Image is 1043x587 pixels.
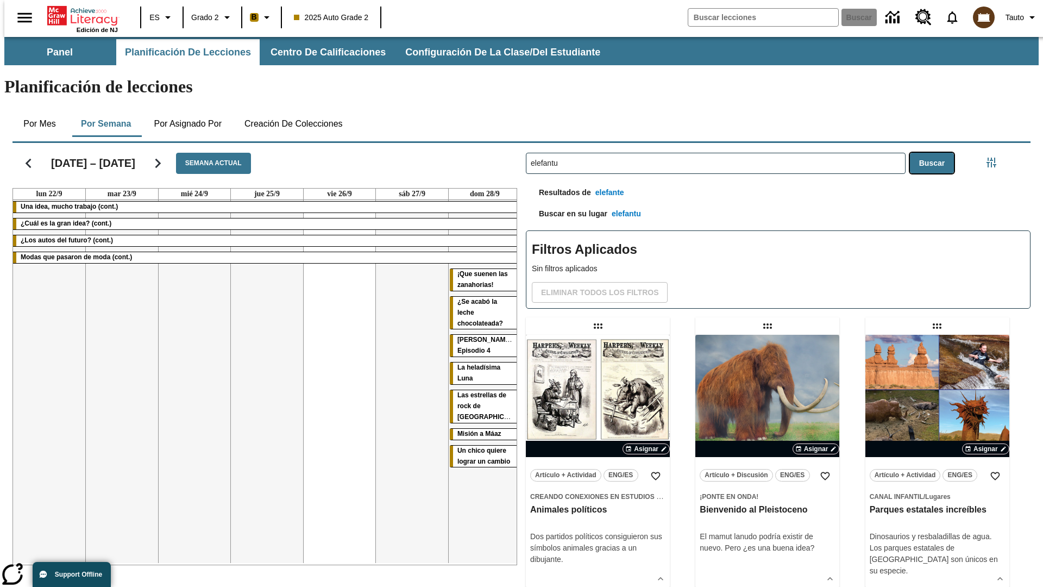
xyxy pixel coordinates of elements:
[700,493,758,501] span: ¡Ponte en onda!
[34,189,65,199] a: 22 de septiembre de 2025
[992,571,1008,587] button: Ver más
[604,469,638,482] button: ENG/ES
[634,444,658,454] span: Asignar
[144,149,172,177] button: Seguir
[526,208,607,225] p: Buscar en su lugar
[793,444,840,454] button: Asignar Elegir fechas
[875,470,936,481] span: Artículo + Actividad
[191,12,219,23] span: Grado 2
[530,469,601,482] button: Artículo + Actividad
[397,189,428,199] a: 27 de septiembre de 2025
[47,46,73,59] span: Panel
[530,493,689,501] span: Creando conexiones en Estudios Sociales
[948,470,972,481] span: ENG/ES
[700,491,835,502] span: Tema: ¡Ponte en onda!/null
[51,157,135,170] h2: [DATE] – [DATE]
[271,46,386,59] span: Centro de calificaciones
[591,183,629,203] button: elefante
[325,189,354,199] a: 26 de septiembre de 2025
[457,430,501,438] span: Misión a Máaz
[985,466,1005,486] button: Añadir a mis Favoritas
[13,235,521,246] div: ¿Los autos del futuro? (cont.)
[450,269,520,291] div: ¡Que suenen las zanahorias!
[450,297,520,329] div: ¿Se acabó la leche chocolateada?
[623,444,670,454] button: Asignar Elegir fechas
[870,493,923,501] span: Canal Infantil
[246,8,278,27] button: Boost El color de la clase es anaranjado claro. Cambiar el color de la clase.
[532,263,1025,274] p: Sin filtros aplicados
[923,493,925,501] span: /
[652,571,669,587] button: Ver más
[4,37,1039,65] div: Subbarra de navegación
[530,504,665,516] h3: Animales políticos
[870,491,1005,502] span: Tema: Canal Infantil/Lugares
[607,204,645,224] button: elefantu
[33,562,111,587] button: Support Offline
[780,470,805,481] span: ENG/ES
[457,298,503,327] span: ¿Se acabó la leche chocolateada?
[589,317,607,335] div: Lección arrastrable: Animales políticos
[526,153,905,173] input: Buscar lecciones
[705,470,768,481] span: Artículo + Discusión
[13,218,521,229] div: ¿Cuál es la gran idea? (cont.)
[187,8,238,27] button: Grado: Grado 2, Elige un grado
[759,317,776,335] div: Lección arrastrable: Bienvenido al Pleistoceno
[236,111,351,137] button: Creación de colecciones
[457,336,514,354] span: Elena Menope: Episodio 4
[144,8,179,27] button: Lenguaje: ES, Selecciona un idioma
[646,466,665,486] button: Añadir a mis Favoritas
[943,469,977,482] button: ENG/ES
[125,46,251,59] span: Planificación de lecciones
[938,3,966,32] a: Notificaciones
[145,111,230,137] button: Por asignado por
[149,12,160,23] span: ES
[450,446,520,467] div: Un chico quiere lograr un cambio
[13,202,521,213] div: Una idea, mucho trabajo (cont.)
[909,3,938,32] a: Centro de recursos, Se abrirá en una pestaña nueva.
[530,531,665,565] div: Dos partidos políticos consiguieron sus símbolos animales gracias a un dibujante.
[4,39,610,65] div: Subbarra de navegación
[21,236,113,244] span: ¿Los autos del futuro? (cont.)
[21,220,111,227] span: ¿Cuál es la gran idea? (cont.)
[804,444,828,454] span: Asignar
[397,39,609,65] button: Configuración de la clase/del estudiante
[252,10,257,24] span: B
[457,270,508,289] span: ¡Que suenen las zanahorias!
[450,429,520,440] div: Misión a Máaz
[815,466,835,486] button: Añadir a mis Favoritas
[47,5,118,27] a: Portada
[450,390,520,423] div: Las estrellas de rock de Madagascar
[608,470,633,481] span: ENG/ES
[457,391,527,421] span: Las estrellas de rock de Madagascar
[179,189,210,199] a: 24 de septiembre de 2025
[12,111,67,137] button: Por mes
[116,39,260,65] button: Planificación de lecciones
[870,531,1005,577] div: Dinosaurios y resbaladillas de agua. Los parques estatales de [GEOGRAPHIC_DATA] son únicos en su ...
[870,469,941,482] button: Artículo + Actividad
[405,46,600,59] span: Configuración de la clase/del estudiante
[9,2,41,34] button: Abrir el menú lateral
[457,447,510,465] span: Un chico quiere lograr un cambio
[532,236,1025,263] h2: Filtros Aplicados
[105,189,139,199] a: 23 de septiembre de 2025
[973,444,998,454] span: Asignar
[176,153,251,174] button: Semana actual
[822,571,838,587] button: Ver más
[981,152,1002,173] button: Menú lateral de filtros
[468,189,502,199] a: 28 de septiembre de 2025
[294,12,369,23] span: 2025 Auto Grade 2
[962,444,1009,454] button: Asignar Elegir fechas
[5,39,114,65] button: Panel
[700,469,772,482] button: Artículo + Discusión
[925,493,951,501] span: Lugares
[457,364,500,382] span: La heladísima Luna
[700,504,835,516] h3: Bienvenido al Pleistoceno
[450,335,520,357] div: Elena Menope: Episodio 4
[13,252,521,263] div: Modas que pasaron de moda (cont.)
[72,111,140,137] button: Por semana
[77,27,118,33] span: Edición de NJ
[973,7,995,28] img: avatar image
[252,189,282,199] a: 25 de septiembre de 2025
[526,187,591,204] p: Resultados de
[530,491,665,502] span: Tema: Creando conexiones en Estudios Sociales/Historia de Estados Unidos I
